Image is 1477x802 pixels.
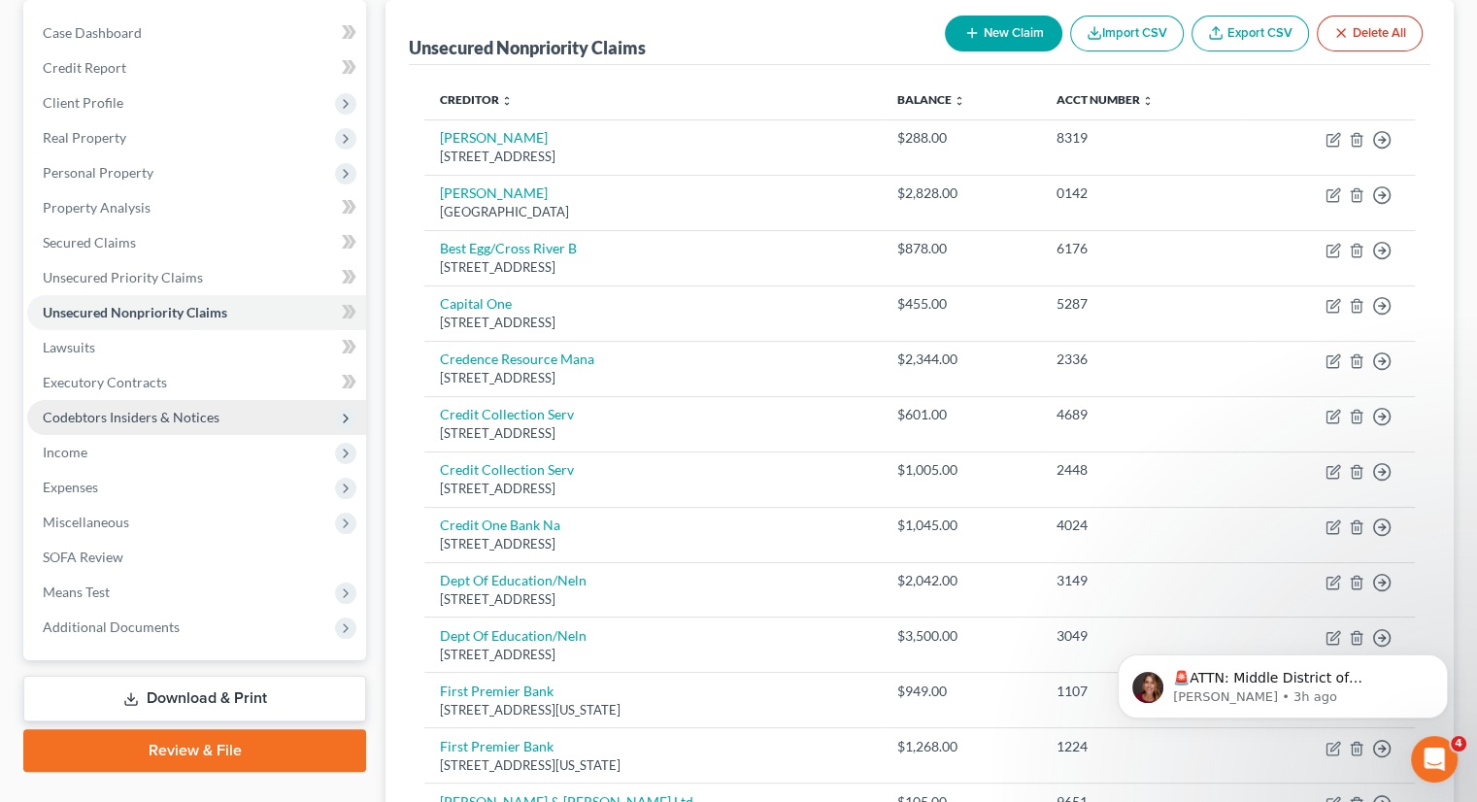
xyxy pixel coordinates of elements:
[23,729,366,772] a: Review & File
[1057,737,1231,756] div: 1224
[43,129,126,146] span: Real Property
[23,676,366,721] a: Download & Print
[440,590,866,609] div: [STREET_ADDRESS]
[43,514,129,530] span: Miscellaneous
[43,234,136,251] span: Secured Claims
[43,409,219,425] span: Codebtors Insiders & Notices
[440,295,512,312] a: Capital One
[440,701,866,719] div: [STREET_ADDRESS][US_STATE]
[440,738,554,754] a: First Premier Bank
[897,737,1025,756] div: $1,268.00
[43,584,110,600] span: Means Test
[1192,16,1309,51] a: Export CSV
[1089,614,1477,750] iframe: Intercom notifications message
[440,646,866,664] div: [STREET_ADDRESS]
[43,374,167,390] span: Executory Contracts
[1057,626,1231,646] div: 3049
[409,36,646,59] div: Unsecured Nonpriority Claims
[27,295,366,330] a: Unsecured Nonpriority Claims
[43,24,142,41] span: Case Dashboard
[440,184,548,201] a: [PERSON_NAME]
[897,460,1025,480] div: $1,005.00
[27,50,366,85] a: Credit Report
[440,535,866,553] div: [STREET_ADDRESS]
[897,92,965,107] a: Balance unfold_more
[27,540,366,575] a: SOFA Review
[1057,239,1231,258] div: 6176
[27,190,366,225] a: Property Analysis
[1057,128,1231,148] div: 8319
[440,480,866,498] div: [STREET_ADDRESS]
[27,365,366,400] a: Executory Contracts
[440,203,866,221] div: [GEOGRAPHIC_DATA]
[440,148,866,166] div: [STREET_ADDRESS]
[1451,736,1466,752] span: 4
[43,164,153,181] span: Personal Property
[43,339,95,355] span: Lawsuits
[440,756,866,775] div: [STREET_ADDRESS][US_STATE]
[1057,92,1154,107] a: Acct Number unfold_more
[897,239,1025,258] div: $878.00
[501,95,513,107] i: unfold_more
[43,94,123,111] span: Client Profile
[43,199,151,216] span: Property Analysis
[897,128,1025,148] div: $288.00
[440,92,513,107] a: Creditor unfold_more
[43,549,123,565] span: SOFA Review
[954,95,965,107] i: unfold_more
[27,16,366,50] a: Case Dashboard
[440,517,560,533] a: Credit One Bank Na
[897,405,1025,424] div: $601.00
[1057,571,1231,590] div: 3149
[440,627,587,644] a: Dept Of Education/Neln
[43,444,87,460] span: Income
[897,516,1025,535] div: $1,045.00
[43,59,126,76] span: Credit Report
[1142,95,1154,107] i: unfold_more
[897,294,1025,314] div: $455.00
[27,330,366,365] a: Lawsuits
[440,258,866,277] div: [STREET_ADDRESS]
[897,626,1025,646] div: $3,500.00
[1057,184,1231,203] div: 0142
[897,184,1025,203] div: $2,828.00
[1057,350,1231,369] div: 2336
[945,16,1062,51] button: New Claim
[440,351,594,367] a: Credence Resource Mana
[440,129,548,146] a: [PERSON_NAME]
[440,240,577,256] a: Best Egg/Cross River B
[897,682,1025,701] div: $949.00
[1057,405,1231,424] div: 4689
[440,369,866,387] div: [STREET_ADDRESS]
[1057,516,1231,535] div: 4024
[440,314,866,332] div: [STREET_ADDRESS]
[897,571,1025,590] div: $2,042.00
[1317,16,1423,51] button: Delete All
[440,424,866,443] div: [STREET_ADDRESS]
[440,683,554,699] a: First Premier Bank
[1057,682,1231,701] div: 1107
[43,479,98,495] span: Expenses
[1057,460,1231,480] div: 2448
[440,406,574,422] a: Credit Collection Serv
[1411,736,1458,783] iframe: Intercom live chat
[897,350,1025,369] div: $2,344.00
[440,461,574,478] a: Credit Collection Serv
[27,225,366,260] a: Secured Claims
[43,304,227,320] span: Unsecured Nonpriority Claims
[27,260,366,295] a: Unsecured Priority Claims
[1057,294,1231,314] div: 5287
[43,618,180,635] span: Additional Documents
[440,572,587,588] a: Dept Of Education/Neln
[1070,16,1184,51] button: Import CSV
[43,269,203,285] span: Unsecured Priority Claims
